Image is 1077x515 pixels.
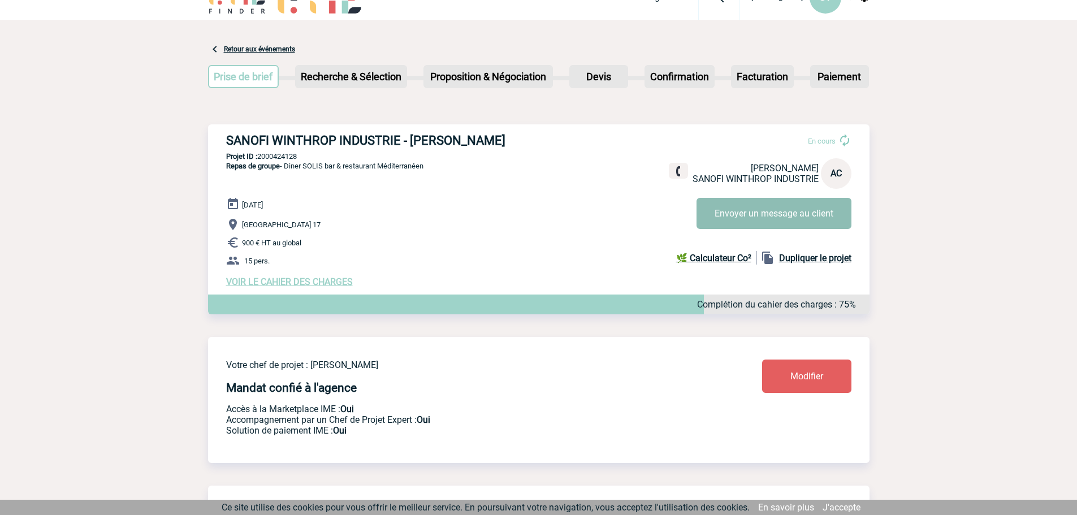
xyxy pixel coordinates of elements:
[758,502,814,513] a: En savoir plus
[226,162,280,170] span: Repas de groupe
[790,371,823,382] span: Modifier
[226,360,695,370] p: Votre chef de projet : [PERSON_NAME]
[222,502,750,513] span: Ce site utilise des cookies pour vous offrir le meilleur service. En poursuivant votre navigation...
[761,251,775,265] img: file_copy-black-24dp.png
[425,66,552,87] p: Proposition & Négociation
[242,201,263,209] span: [DATE]
[224,45,295,53] a: Retour aux événements
[209,66,278,87] p: Prise de brief
[226,276,353,287] a: VOIR LE CAHIER DES CHARGES
[296,66,406,87] p: Recherche & Sélection
[340,404,354,414] b: Oui
[732,66,793,87] p: Facturation
[831,168,842,179] span: AC
[226,425,695,436] p: Conformité aux process achat client, Prise en charge de la facturation, Mutualisation de plusieur...
[226,404,695,414] p: Accès à la Marketplace IME :
[226,381,357,395] h4: Mandat confié à l'agence
[244,257,270,265] span: 15 pers.
[417,414,430,425] b: Oui
[570,66,627,87] p: Devis
[676,253,751,263] b: 🌿 Calculateur Co²
[226,133,565,148] h3: SANOFI WINTHROP INDUSTRIE - [PERSON_NAME]
[242,220,321,229] span: [GEOGRAPHIC_DATA] 17
[333,425,347,436] b: Oui
[779,253,851,263] b: Dupliquer le projet
[226,414,695,425] p: Prestation payante
[811,66,868,87] p: Paiement
[673,166,684,176] img: fixe.png
[823,502,860,513] a: J'accepte
[226,152,257,161] b: Projet ID :
[697,198,851,229] button: Envoyer un message au client
[226,162,423,170] span: - Diner SOLIS bar & restaurant Méditerranéen
[646,66,713,87] p: Confirmation
[751,163,819,174] span: [PERSON_NAME]
[676,251,756,265] a: 🌿 Calculateur Co²
[208,152,870,161] p: 2000424128
[693,174,819,184] span: SANOFI WINTHROP INDUSTRIE
[808,137,836,145] span: En cours
[242,239,301,247] span: 900 € HT au global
